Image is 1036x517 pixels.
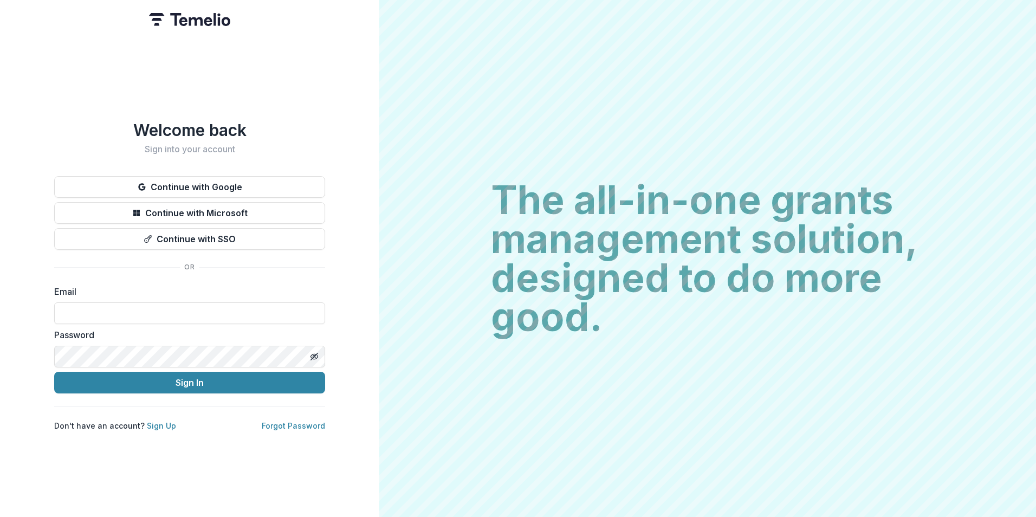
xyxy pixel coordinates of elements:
button: Continue with SSO [54,228,325,250]
h2: Sign into your account [54,144,325,154]
label: Password [54,328,319,341]
p: Don't have an account? [54,420,176,431]
button: Continue with Microsoft [54,202,325,224]
h1: Welcome back [54,120,325,140]
button: Toggle password visibility [306,348,323,365]
a: Sign Up [147,421,176,430]
label: Email [54,285,319,298]
button: Continue with Google [54,176,325,198]
button: Sign In [54,372,325,393]
img: Temelio [149,13,230,26]
a: Forgot Password [262,421,325,430]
